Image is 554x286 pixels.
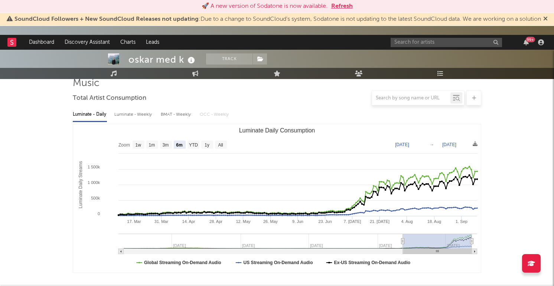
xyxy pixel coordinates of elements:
[236,219,251,224] text: 12. May
[161,108,192,121] div: BMAT - Weekly
[24,35,59,50] a: Dashboard
[209,219,222,224] text: 28. Apr
[176,142,182,148] text: 6m
[128,53,197,66] div: oskar med k
[430,142,434,147] text: →
[98,211,100,216] text: 0
[244,260,313,265] text: US Streaming On-Demand Audio
[526,37,535,42] div: 99 +
[318,219,332,224] text: 23. Jun
[189,142,198,148] text: YTD
[91,196,100,200] text: 500k
[78,161,83,208] text: Luminate Daily Streams
[144,260,221,265] text: Global Streaming On-Demand Audio
[88,180,100,185] text: 1 000k
[344,219,361,224] text: 7. [DATE]
[372,95,450,101] input: Search by song name or URL
[141,35,164,50] a: Leads
[115,35,141,50] a: Charts
[263,219,278,224] text: 26. May
[73,124,481,273] svg: Luminate Daily Consumption
[73,108,107,121] div: Luminate - Daily
[218,142,223,148] text: All
[163,142,169,148] text: 3m
[391,38,502,47] input: Search for artists
[149,142,155,148] text: 1m
[292,219,303,224] text: 9. Jun
[331,2,353,11] button: Refresh
[154,219,169,224] text: 31. Mar
[206,53,252,65] button: Track
[239,127,315,134] text: Luminate Daily Consumption
[182,219,195,224] text: 14. Apr
[442,142,456,147] text: [DATE]
[524,39,529,45] button: 99+
[427,219,441,224] text: 18. Aug
[334,260,411,265] text: Ex-US Streaming On-Demand Audio
[88,165,100,169] text: 1 500k
[202,2,327,11] div: 🚀 A new version of Sodatone is now available.
[395,142,409,147] text: [DATE]
[370,219,390,224] text: 21. [DATE]
[543,16,548,22] span: Dismiss
[14,16,541,22] span: : Due to a change to SoundCloud's system, Sodatone is not updating to the latest SoundCloud data....
[127,219,141,224] text: 17. Mar
[14,16,199,22] span: SoundCloud Followers + New SoundCloud Releases not updating
[59,35,115,50] a: Discovery Assistant
[114,108,153,121] div: Luminate - Weekly
[73,79,100,88] span: Music
[401,219,413,224] text: 4. Aug
[118,142,130,148] text: Zoom
[136,142,141,148] text: 1w
[456,219,467,224] text: 1. Sep
[205,142,209,148] text: 1y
